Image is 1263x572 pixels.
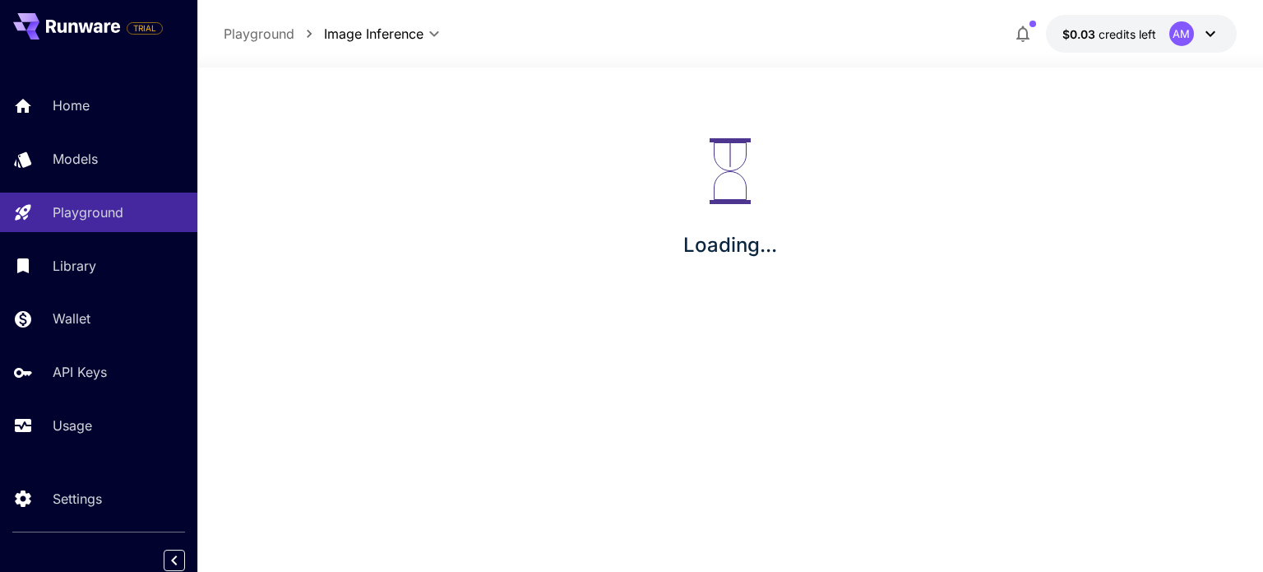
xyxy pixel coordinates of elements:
span: $0.03 [1062,27,1099,41]
span: TRIAL [127,22,162,35]
p: Usage [53,416,92,435]
div: $0.026 [1062,26,1156,43]
span: credits left [1099,27,1156,41]
p: Loading... [683,230,777,260]
a: Playground [224,24,294,44]
p: Playground [53,202,123,222]
p: Wallet [53,309,90,328]
p: API Keys [53,362,107,382]
button: $0.026AM [1046,15,1237,53]
span: Add your payment card to enable full platform functionality. [127,18,163,38]
div: AM [1169,21,1194,46]
p: Library [53,256,96,276]
nav: breadcrumb [224,24,324,44]
p: Settings [53,489,102,509]
p: Home [53,95,90,115]
span: Image Inference [324,24,423,44]
p: Models [53,149,98,169]
button: Collapse sidebar [164,550,185,571]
